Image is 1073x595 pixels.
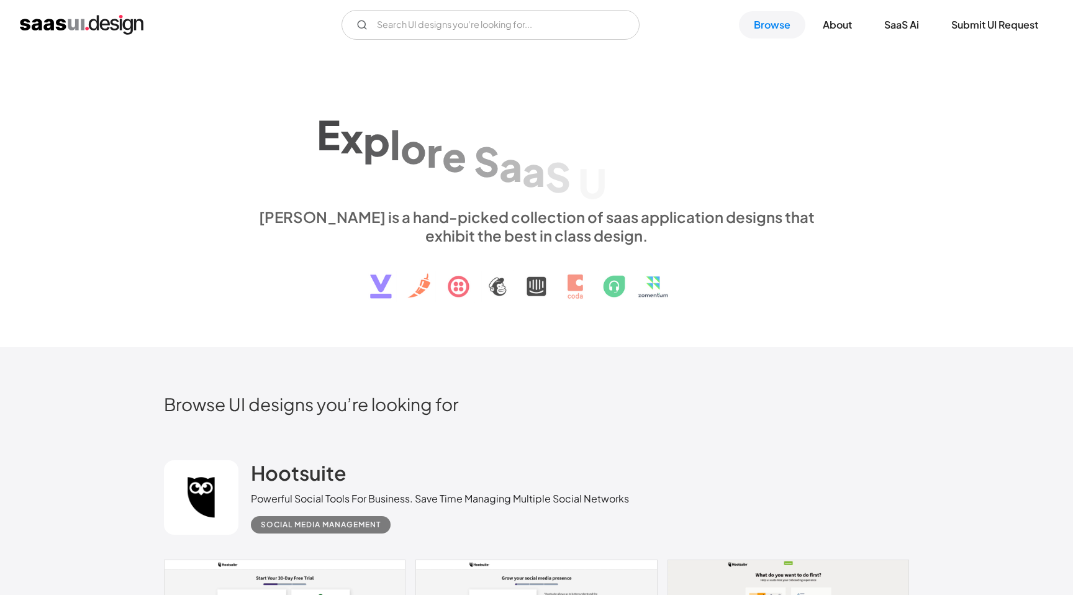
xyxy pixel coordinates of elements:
div: o [401,124,427,172]
div: a [499,142,522,190]
a: Browse [739,11,805,39]
div: S [545,153,571,201]
div: r [427,128,442,176]
img: text, icon, saas logo [348,245,725,309]
a: Submit UI Request [936,11,1053,39]
h2: Hootsuite [251,460,346,485]
div: l [390,120,401,168]
div: Powerful Social Tools For Business. Save Time Managing Multiple Social Networks [251,491,629,506]
form: Email Form [342,10,640,40]
a: home [20,15,143,35]
h2: Browse UI designs you’re looking for [164,393,909,415]
a: Hootsuite [251,460,346,491]
div: e [442,132,466,180]
input: Search UI designs you're looking for... [342,10,640,40]
div: p [363,117,390,165]
div: E [317,111,340,159]
a: About [808,11,867,39]
div: U [578,159,607,207]
div: a [522,148,545,196]
div: x [340,114,363,161]
div: Social Media Management [261,517,381,532]
div: [PERSON_NAME] is a hand-picked collection of saas application designs that exhibit the best in cl... [251,207,822,245]
h1: Explore SaaS UI design patterns & interactions. [251,99,822,195]
a: SaaS Ai [869,11,934,39]
div: S [474,137,499,185]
